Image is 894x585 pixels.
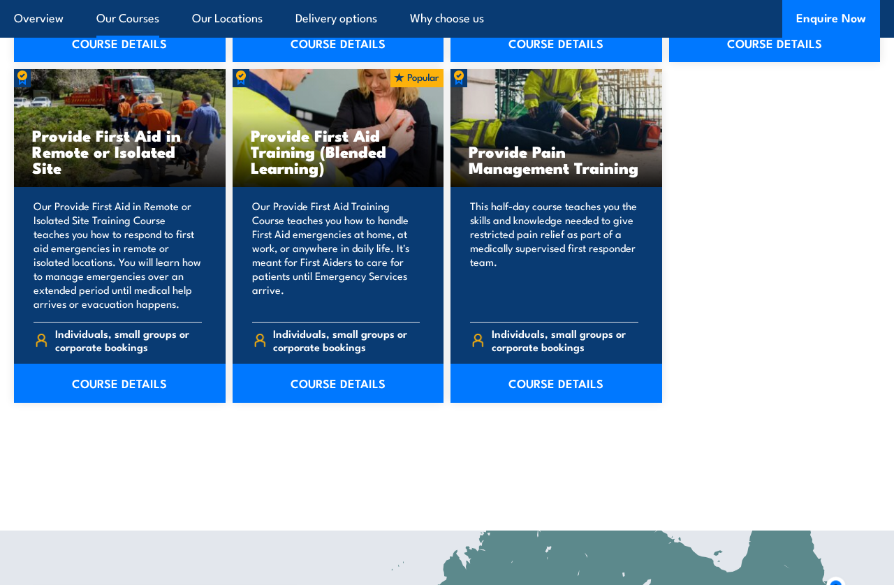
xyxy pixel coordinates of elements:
a: COURSE DETAILS [233,23,444,62]
h3: Provide First Aid in Remote or Isolated Site [32,127,207,175]
a: COURSE DETAILS [233,364,444,403]
h3: Provide First Aid Training (Blended Learning) [251,127,426,175]
span: Individuals, small groups or corporate bookings [492,327,638,353]
a: COURSE DETAILS [450,364,662,403]
a: COURSE DETAILS [669,23,881,62]
a: COURSE DETAILS [450,23,662,62]
span: Individuals, small groups or corporate bookings [55,327,202,353]
p: Our Provide First Aid in Remote or Isolated Site Training Course teaches you how to respond to fi... [34,199,202,311]
a: COURSE DETAILS [14,364,226,403]
p: Our Provide First Aid Training Course teaches you how to handle First Aid emergencies at home, at... [252,199,420,311]
h3: Provide Pain Management Training [469,143,644,175]
span: Individuals, small groups or corporate bookings [273,327,420,353]
p: This half-day course teaches you the skills and knowledge needed to give restricted pain relief a... [470,199,638,311]
a: COURSE DETAILS [14,23,226,62]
